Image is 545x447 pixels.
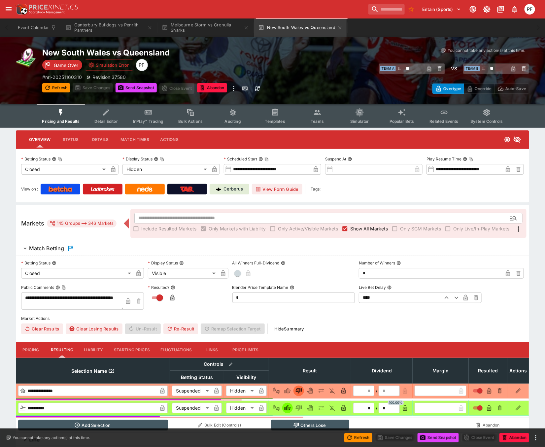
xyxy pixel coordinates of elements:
p: Blender Price Template Name [232,285,289,290]
button: Starting Prices [109,342,155,358]
label: View on : [21,184,38,194]
button: Notifications [509,3,521,15]
p: Suspend At [325,156,346,162]
th: Actions [507,358,529,383]
button: Send Snapshot [116,83,157,92]
span: Bulk Actions [178,119,203,124]
p: Display Status [148,260,178,266]
button: Select Tenant [419,4,465,15]
button: Overview [24,132,56,148]
button: Fluctuations [155,342,197,358]
button: open drawer [3,3,15,15]
button: Send Snapshot [418,433,459,442]
span: Templates [265,119,285,124]
h6: Match Betting [29,245,64,252]
th: Dividend [351,358,413,383]
button: Resulting [46,342,79,358]
div: Closed [21,268,133,279]
span: Simulator [350,119,369,124]
span: Team B [464,66,480,71]
button: Betting Status [52,261,56,265]
th: Resulted [469,358,507,383]
div: Hidden [226,403,256,413]
div: Peter Fairgrieve [525,4,535,15]
span: Only SGM Markets [400,225,441,232]
button: Open [508,212,520,224]
button: Abandon [471,420,505,430]
button: Copy To Clipboard [61,285,66,290]
button: Links [197,342,227,358]
div: / [376,388,377,395]
button: Status [56,132,85,148]
svg: Closed [504,136,511,143]
button: Resulted? [171,285,175,290]
span: Popular Bets [390,119,414,124]
div: 145 Groups 346 Markets [50,220,114,227]
p: Revision 37580 [92,74,126,81]
p: Resulted? [148,285,169,290]
span: Un-Result [125,324,160,334]
span: Only Live/In-Play Markets [453,225,509,232]
img: PriceKinetics Logo [15,3,28,16]
p: Overtype [443,85,461,92]
h6: - VS - [448,65,460,72]
h5: Markets [21,220,44,227]
div: Start From [432,84,529,94]
button: All Winners Full-Dividend [281,261,286,265]
img: Ladbrokes [90,187,115,192]
p: Game Over [54,62,78,69]
p: Scheduled Start [224,156,257,162]
span: System Controls [470,119,503,124]
button: Actions [154,132,184,148]
p: Live Bet Delay [359,285,386,290]
button: Copy To Clipboard [58,157,62,161]
button: Re-Result [163,324,198,334]
button: Others Lose [271,420,349,430]
button: Price Limits [227,342,264,358]
button: Display Status [179,261,184,265]
p: Play Resume Time [426,156,461,162]
button: Canterbury Bulldogs vs Penrith Panthers [61,18,156,37]
button: more [230,83,238,94]
button: Void [305,386,315,396]
p: Override [475,85,492,92]
th: Controls [170,358,269,371]
span: Mark an event as closed and abandoned. [197,84,227,91]
button: Lose [293,386,304,396]
button: Bulk Edit (Controls) [172,420,267,430]
button: Simulation Error [85,59,133,71]
label: Tags: [311,184,321,194]
div: Hidden [122,164,209,175]
button: more [532,434,540,442]
div: Suspended [172,403,211,413]
button: Win [282,386,293,396]
button: Not Set [271,403,282,413]
button: Play Resume TimeCopy To Clipboard [463,157,467,161]
button: Push [316,386,326,396]
button: Public CommentsCopy To Clipboard [55,285,60,290]
span: Pricing and Results [42,119,80,124]
img: PriceKinetics [29,5,78,10]
p: Public Comments [21,285,54,290]
button: Match Betting [16,242,529,255]
span: Auditing [225,119,241,124]
img: Neds [137,187,152,192]
th: Result [269,358,351,383]
span: Teams [311,119,324,124]
input: search [368,4,405,15]
button: Documentation [495,3,507,15]
p: Copy To Clipboard [42,74,82,81]
span: Team A [380,66,396,71]
p: Auto-Save [505,85,526,92]
span: Include Resulted Markets [141,225,196,232]
button: Pricing [16,342,46,358]
button: Scheduled StartCopy To Clipboard [258,157,263,161]
svg: Hidden [513,136,521,144]
span: Mark an event as closed and abandoned. [499,434,529,440]
button: Overtype [432,84,464,94]
button: Void [305,403,315,413]
button: Override [464,84,494,94]
button: Bulk edit [226,360,235,369]
div: Closed [21,164,108,175]
span: Betting Status [174,373,220,381]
